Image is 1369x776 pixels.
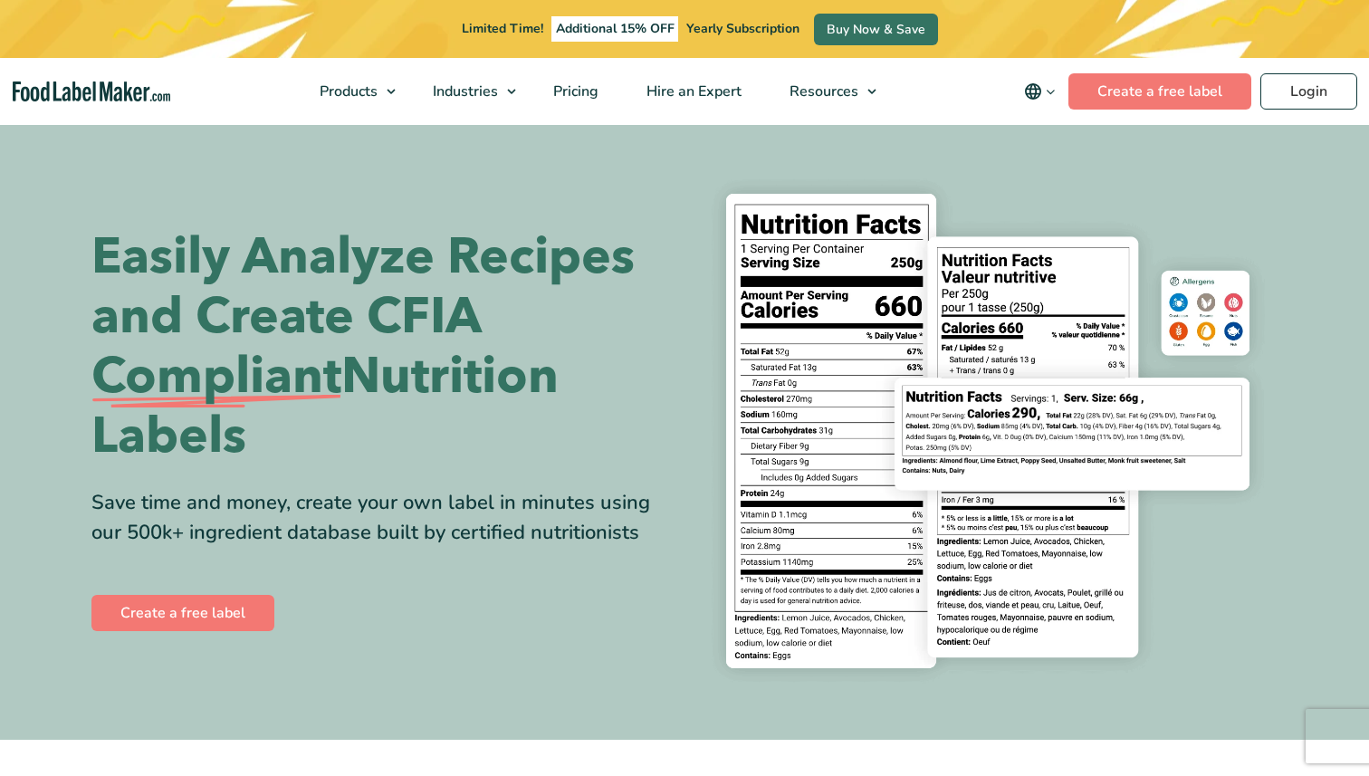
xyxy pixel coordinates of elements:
div: Save time and money, create your own label in minutes using our 500k+ ingredient database built b... [91,488,671,548]
span: Resources [784,81,860,101]
span: Industries [427,81,500,101]
a: Create a free label [1068,73,1251,110]
span: Compliant [91,347,341,407]
a: Resources [766,58,886,125]
a: Products [296,58,405,125]
a: Login [1260,73,1357,110]
span: Additional 15% OFF [551,16,679,42]
a: Hire an Expert [623,58,761,125]
h1: Easily Analyze Recipes and Create CFIA Nutrition Labels [91,227,671,466]
a: Create a free label [91,595,274,631]
span: Products [314,81,379,101]
a: Industries [409,58,525,125]
a: Buy Now & Save [814,14,938,45]
span: Pricing [548,81,600,101]
a: Pricing [530,58,618,125]
span: Limited Time! [462,20,543,37]
span: Hire an Expert [641,81,743,101]
span: Yearly Subscription [686,20,799,37]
